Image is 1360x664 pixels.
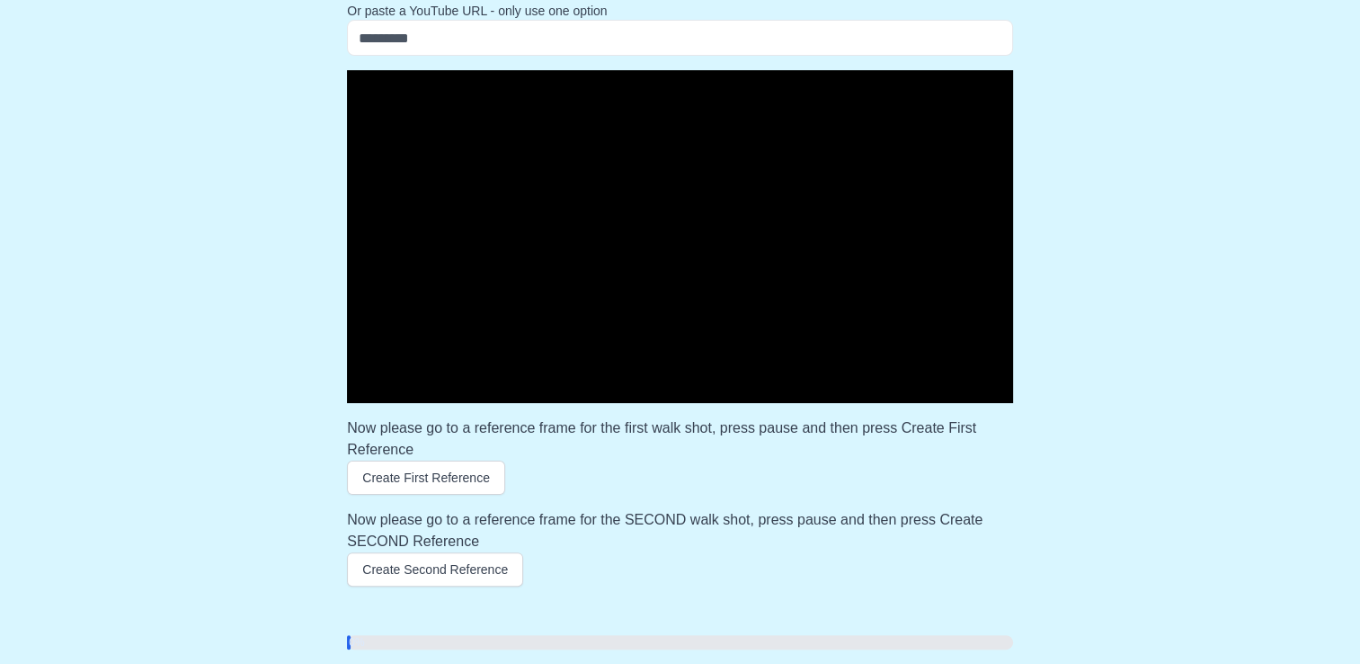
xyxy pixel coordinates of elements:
[347,461,505,495] button: Create First Reference
[347,2,1013,20] p: Or paste a YouTube URL - only use one option
[347,635,351,650] div: 0%
[347,552,523,587] button: Create Second Reference
[347,70,1013,403] div: Video Player
[347,509,1013,552] h3: Now please go to a reference frame for the SECOND walk shot, press pause and then press Create SE...
[347,417,1013,461] h3: Now please go to a reference frame for the first walk shot, press pause and then press Create Fir...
